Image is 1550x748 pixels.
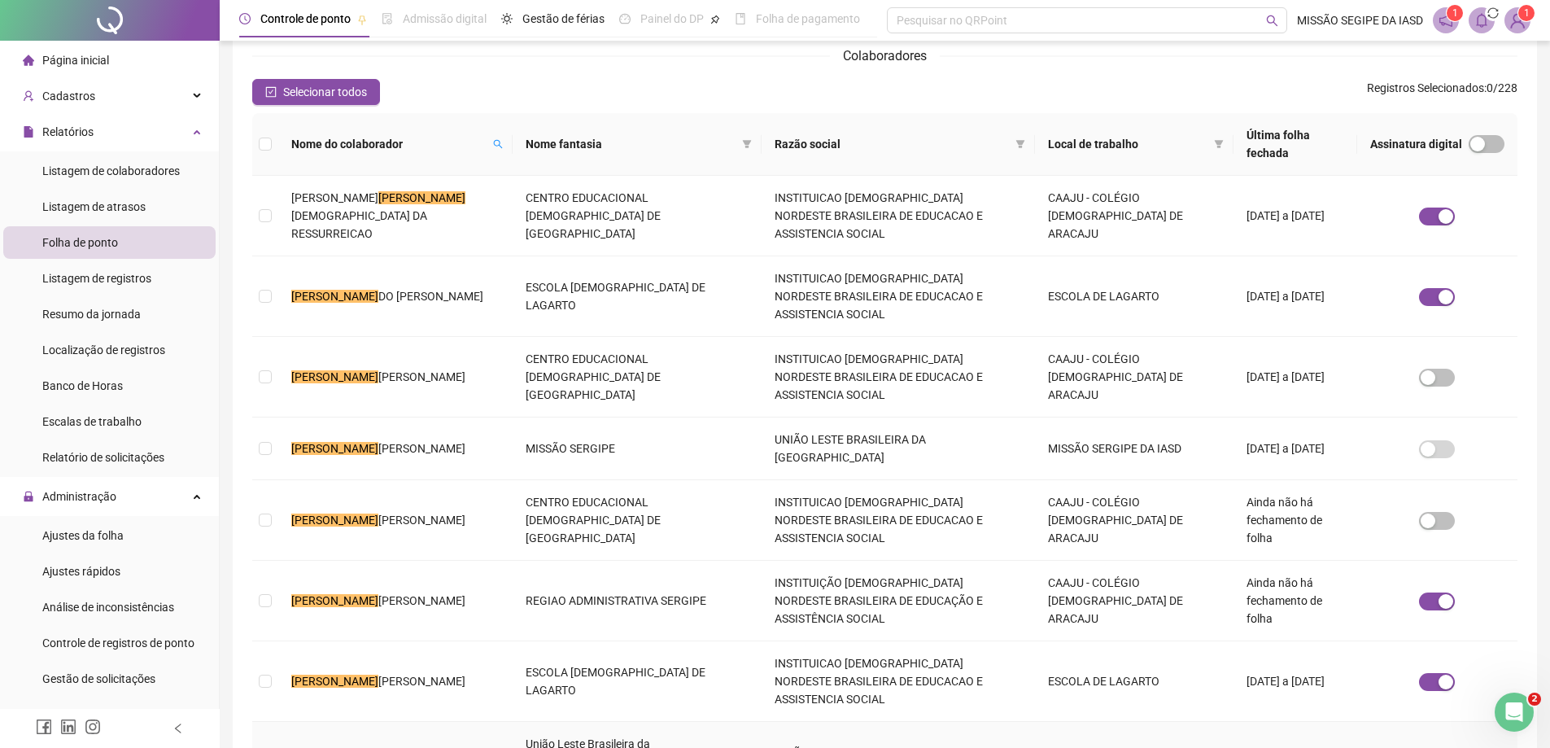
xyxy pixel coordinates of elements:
td: INSTITUICAO [DEMOGRAPHIC_DATA] NORDESTE BRASILEIRA DE EDUCACAO E ASSISTENCIA SOCIAL [762,641,1035,722]
mark: [PERSON_NAME] [378,191,465,204]
td: CENTRO EDUCACIONAL [DEMOGRAPHIC_DATA] DE [GEOGRAPHIC_DATA] [513,176,762,256]
span: Gestão de férias [522,12,605,25]
span: Colaboradores [843,48,927,63]
span: clock-circle [239,13,251,24]
span: lock [23,491,34,502]
span: bell [1474,13,1489,28]
span: Escalas de trabalho [42,415,142,428]
span: [PERSON_NAME] [378,370,465,383]
td: ESCOLA [DEMOGRAPHIC_DATA] DE LAGARTO [513,256,762,337]
td: ESCOLA DE LAGARTO [1035,256,1233,337]
sup: 1 [1447,5,1463,21]
td: [DATE] a [DATE] [1233,418,1357,480]
span: search [1266,15,1278,27]
span: Nome do colaborador [291,135,487,153]
td: INSTITUICAO [DEMOGRAPHIC_DATA] NORDESTE BRASILEIRA DE EDUCACAO E ASSISTENCIA SOCIAL [762,480,1035,561]
td: CAAJU - COLÉGIO [DEMOGRAPHIC_DATA] DE ARACAJU [1035,480,1233,561]
td: ESCOLA [DEMOGRAPHIC_DATA] DE LAGARTO [513,641,762,722]
span: sync [1483,3,1503,23]
span: Razão social [775,135,1009,153]
span: Análise de inconsistências [42,601,174,614]
mark: [PERSON_NAME] [291,442,378,455]
span: file-done [382,13,393,24]
span: Local de trabalho [1048,135,1207,153]
th: Última folha fechada [1233,113,1357,176]
span: 1 [1452,7,1458,19]
mark: [PERSON_NAME] [291,514,378,527]
button: Selecionar todos [252,79,380,105]
mark: [PERSON_NAME] [291,675,378,688]
span: Controle de ponto [260,12,351,25]
span: Banco de Horas [42,379,123,392]
span: pushpin [357,15,367,24]
span: filter [1211,132,1227,156]
span: 2 [1528,693,1541,706]
span: DO [PERSON_NAME] [378,290,483,303]
td: REGIAO ADMINISTRATIVA SERGIPE [513,561,762,641]
span: Listagem de atrasos [42,200,146,213]
span: book [735,13,746,24]
span: filter [1015,139,1025,149]
iframe: Intercom live chat [1495,693,1534,732]
span: home [23,55,34,66]
span: left [172,723,184,734]
sup: Atualize o seu contato no menu Meus Dados [1518,5,1535,21]
span: sun [501,13,513,24]
span: Registros Selecionados [1367,81,1484,94]
span: [PERSON_NAME] [378,675,465,688]
td: [DATE] a [DATE] [1233,337,1357,418]
span: filter [739,132,755,156]
span: Controle de registros de ponto [42,636,194,650]
td: [DATE] a [DATE] [1233,256,1357,337]
span: Assinatura digital [1370,135,1462,153]
span: Relatório de solicitações [42,451,164,464]
span: [PERSON_NAME] [378,514,465,527]
span: [DEMOGRAPHIC_DATA] DA RESSURREICAO [291,209,427,240]
span: instagram [85,719,101,735]
span: pushpin [710,15,720,24]
td: CAAJU - COLÉGIO [DEMOGRAPHIC_DATA] DE ARACAJU [1035,337,1233,418]
span: : 0 / 228 [1367,79,1517,105]
mark: [PERSON_NAME] [291,370,378,383]
td: MISSÃO SERGIPE DA IASD [1035,418,1233,480]
span: 1 [1524,7,1530,19]
span: Administração [42,490,116,503]
span: filter [1214,139,1224,149]
span: [PERSON_NAME] [291,191,378,204]
span: Ainda não há fechamento de folha [1247,576,1322,625]
td: CENTRO EDUCACIONAL [DEMOGRAPHIC_DATA] DE [GEOGRAPHIC_DATA] [513,337,762,418]
span: Admissão digital [403,12,487,25]
span: search [493,139,503,149]
span: Listagem de colaboradores [42,164,180,177]
span: Relatórios [42,125,94,138]
td: CAAJU - COLÉGIO [DEMOGRAPHIC_DATA] DE ARACAJU [1035,176,1233,256]
span: check-square [265,86,277,98]
span: Localização de registros [42,343,165,357]
td: ESCOLA DE LAGARTO [1035,641,1233,722]
span: Nome fantasia [526,135,736,153]
span: [PERSON_NAME] [378,442,465,455]
span: Gestão de solicitações [42,672,155,685]
td: INSTITUICAO [DEMOGRAPHIC_DATA] NORDESTE BRASILEIRA DE EDUCACAO E ASSISTENCIA SOCIAL [762,176,1035,256]
span: dashboard [619,13,631,24]
span: Listagem de registros [42,272,151,285]
span: filter [742,139,752,149]
span: file [23,126,34,138]
span: Painel do DP [640,12,704,25]
span: notification [1439,13,1453,28]
span: MISSÃO SEGIPE DA IASD [1297,11,1423,29]
span: user-add [23,90,34,102]
span: Selecionar todos [283,83,367,101]
span: facebook [36,719,52,735]
mark: [PERSON_NAME] [291,594,378,607]
span: linkedin [60,719,76,735]
td: [DATE] a [DATE] [1233,176,1357,256]
span: Ajustes rápidos [42,565,120,578]
td: CAAJU - COLÉGIO [DEMOGRAPHIC_DATA] DE ARACAJU [1035,561,1233,641]
span: Ainda não há fechamento de folha [1247,496,1322,545]
span: Cadastros [42,90,95,103]
td: CENTRO EDUCACIONAL [DEMOGRAPHIC_DATA] DE [GEOGRAPHIC_DATA] [513,480,762,561]
span: Folha de pagamento [756,12,860,25]
td: INSTITUICAO [DEMOGRAPHIC_DATA] NORDESTE BRASILEIRA DE EDUCACAO E ASSISTENCIA SOCIAL [762,256,1035,337]
mark: [PERSON_NAME] [291,290,378,303]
